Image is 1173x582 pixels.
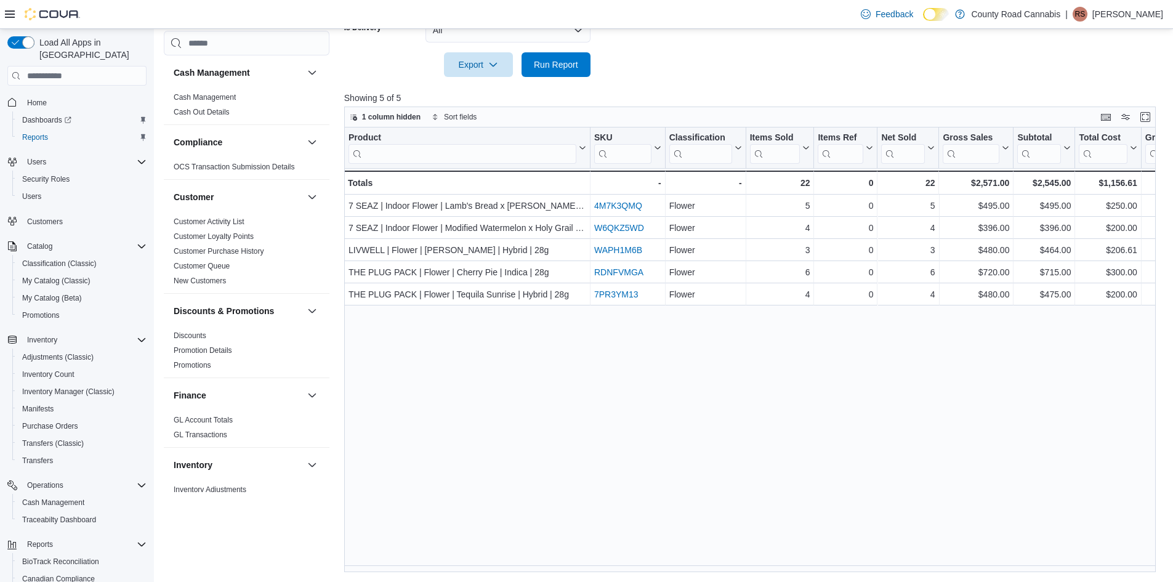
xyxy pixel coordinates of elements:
[17,113,76,127] a: Dashboards
[22,95,52,110] a: Home
[22,498,84,507] span: Cash Management
[12,272,151,289] button: My Catalog (Classic)
[881,198,935,213] div: 5
[174,277,226,285] a: New Customers
[669,132,732,144] div: Classification
[1017,265,1071,280] div: $715.00
[1017,198,1071,213] div: $495.00
[943,132,999,144] div: Gross Sales
[12,289,151,307] button: My Catalog (Beta)
[174,261,230,271] span: Customer Queue
[22,132,48,142] span: Reports
[17,189,46,204] a: Users
[22,155,147,169] span: Users
[22,214,147,229] span: Customers
[534,59,578,71] span: Run Report
[943,176,1009,190] div: $2,571.00
[818,176,873,190] div: 0
[174,217,244,226] a: Customer Activity List
[27,98,47,108] span: Home
[444,112,477,122] span: Sort fields
[971,7,1060,22] p: County Road Cannabis
[1118,110,1133,124] button: Display options
[594,201,642,211] a: 4M7K3QMQ
[669,287,741,302] div: Flower
[12,511,151,528] button: Traceabilty Dashboard
[17,419,147,434] span: Purchase Orders
[174,107,230,117] span: Cash Out Details
[17,256,102,271] a: Classification (Classic)
[17,453,147,468] span: Transfers
[22,293,82,303] span: My Catalog (Beta)
[12,435,151,452] button: Transfers (Classic)
[174,485,246,494] a: Inventory Adjustments
[594,245,642,255] a: WAPH1M6B
[1079,132,1137,164] button: Total Cost
[174,305,274,317] h3: Discounts & Promotions
[943,132,999,164] div: Gross Sales
[164,328,329,378] div: Discounts & Promotions
[17,554,104,569] a: BioTrack Reconciliation
[174,262,230,270] a: Customer Queue
[174,346,232,355] a: Promotion Details
[2,153,151,171] button: Users
[174,389,206,402] h3: Finance
[1092,7,1163,22] p: [PERSON_NAME]
[164,214,329,293] div: Customer
[17,113,147,127] span: Dashboards
[749,132,810,164] button: Items Sold
[174,162,295,172] span: OCS Transaction Submission Details
[174,459,212,471] h3: Inventory
[362,112,421,122] span: 1 column hidden
[27,241,52,251] span: Catalog
[943,265,1009,280] div: $720.00
[349,132,576,144] div: Product
[345,110,425,124] button: 1 column hidden
[818,265,873,280] div: 0
[17,495,89,510] a: Cash Management
[1079,220,1137,235] div: $200.00
[22,239,57,254] button: Catalog
[1017,132,1061,144] div: Subtotal
[164,160,329,179] div: Compliance
[594,132,651,164] div: SKU URL
[174,415,233,425] span: GL Account Totals
[174,246,264,256] span: Customer Purchase History
[669,198,741,213] div: Flower
[174,136,302,148] button: Compliance
[594,132,651,144] div: SKU
[348,176,586,190] div: Totals
[12,188,151,205] button: Users
[1017,176,1071,190] div: $2,545.00
[17,419,83,434] a: Purchase Orders
[17,273,147,288] span: My Catalog (Classic)
[174,191,302,203] button: Customer
[881,176,935,190] div: 22
[174,217,244,227] span: Customer Activity List
[1079,176,1137,190] div: $1,156.61
[22,478,68,493] button: Operations
[594,176,661,190] div: -
[876,8,913,20] span: Feedback
[749,198,810,213] div: 5
[164,90,329,124] div: Cash Management
[12,452,151,469] button: Transfers
[669,176,741,190] div: -
[22,404,54,414] span: Manifests
[22,239,147,254] span: Catalog
[174,191,214,203] h3: Customer
[12,418,151,435] button: Purchase Orders
[1079,243,1137,257] div: $206.61
[22,439,84,448] span: Transfers (Classic)
[22,155,51,169] button: Users
[25,8,80,20] img: Cova
[17,308,147,323] span: Promotions
[881,287,935,302] div: 4
[17,189,147,204] span: Users
[174,305,302,317] button: Discounts & Promotions
[27,480,63,490] span: Operations
[17,402,147,416] span: Manifests
[174,430,227,439] a: GL Transactions
[22,387,115,397] span: Inventory Manager (Classic)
